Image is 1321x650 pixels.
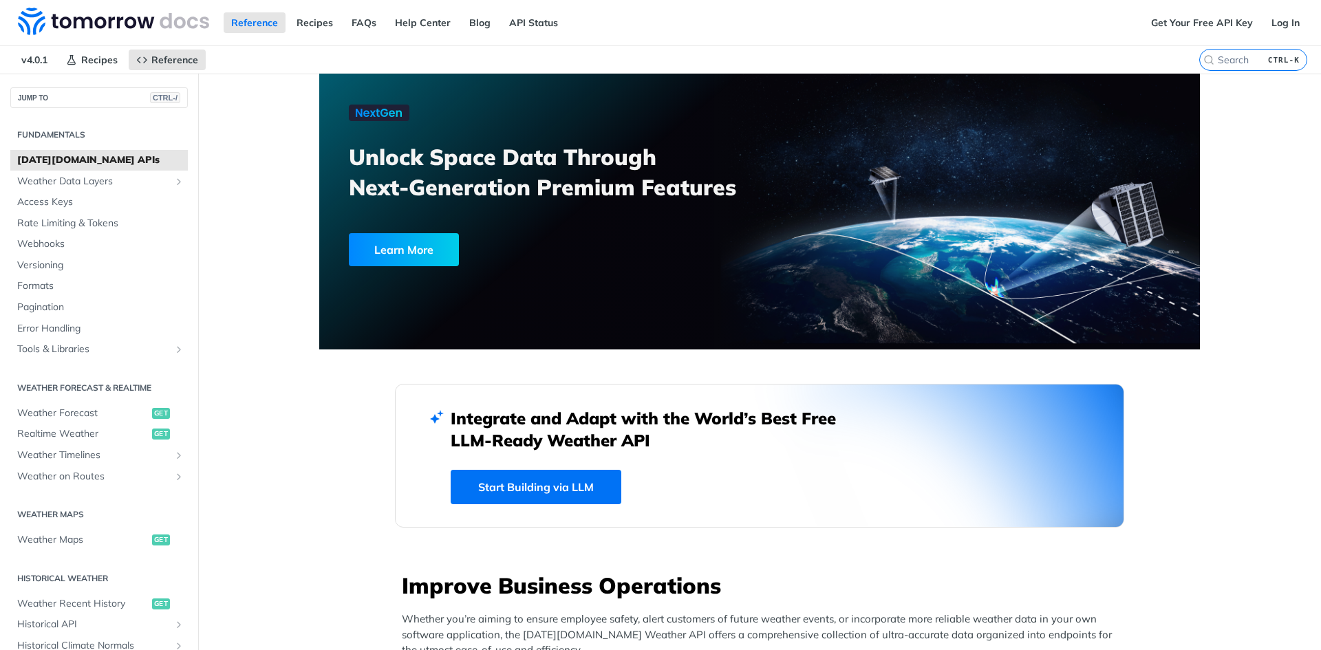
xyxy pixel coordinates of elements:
a: Recipes [58,50,125,70]
span: Weather Data Layers [17,175,170,188]
a: Weather on RoutesShow subpages for Weather on Routes [10,466,188,487]
span: CTRL-/ [150,92,180,103]
a: Webhooks [10,234,188,254]
h2: Fundamentals [10,129,188,141]
span: Weather Timelines [17,448,170,462]
a: Rate Limiting & Tokens [10,213,188,234]
h2: Integrate and Adapt with the World’s Best Free LLM-Ready Weather API [451,407,857,451]
a: [DATE][DOMAIN_NAME] APIs [10,150,188,171]
a: Access Keys [10,192,188,213]
svg: Search [1203,54,1214,65]
a: Learn More [349,233,689,266]
span: get [152,429,170,440]
span: Tools & Libraries [17,343,170,356]
a: Help Center [387,12,458,33]
a: Weather Recent Historyget [10,594,188,614]
a: Tools & LibrariesShow subpages for Tools & Libraries [10,339,188,360]
a: Historical APIShow subpages for Historical API [10,614,188,635]
h2: Weather Maps [10,508,188,521]
a: Formats [10,276,188,296]
a: Start Building via LLM [451,470,621,504]
a: Log In [1264,12,1307,33]
a: Error Handling [10,318,188,339]
span: Reference [151,54,198,66]
button: Show subpages for Weather on Routes [173,471,184,482]
a: FAQs [344,12,384,33]
h2: Weather Forecast & realtime [10,382,188,394]
span: Weather Recent History [17,597,149,611]
h3: Unlock Space Data Through Next-Generation Premium Features [349,142,775,202]
button: Show subpages for Weather Timelines [173,450,184,461]
span: get [152,534,170,545]
span: Formats [17,279,184,293]
a: Weather TimelinesShow subpages for Weather Timelines [10,445,188,466]
button: Show subpages for Historical API [173,619,184,630]
span: v4.0.1 [14,50,55,70]
span: Pagination [17,301,184,314]
span: Rate Limiting & Tokens [17,217,184,230]
span: [DATE][DOMAIN_NAME] APIs [17,153,184,167]
span: Weather on Routes [17,470,170,484]
kbd: CTRL-K [1265,53,1303,67]
h3: Improve Business Operations [402,570,1124,600]
span: Versioning [17,259,184,272]
button: Show subpages for Weather Data Layers [173,176,184,187]
span: Access Keys [17,195,184,209]
span: Weather Maps [17,533,149,547]
span: Webhooks [17,237,184,251]
img: Tomorrow.io Weather API Docs [18,8,209,35]
button: JUMP TOCTRL-/ [10,87,188,108]
span: Error Handling [17,322,184,336]
a: Weather Mapsget [10,530,188,550]
img: NextGen [349,105,409,121]
a: Reference [129,50,206,70]
button: Show subpages for Tools & Libraries [173,344,184,355]
span: Historical API [17,618,170,631]
span: Recipes [81,54,118,66]
a: Pagination [10,297,188,318]
h2: Historical Weather [10,572,188,585]
a: Blog [462,12,498,33]
a: Weather Data LayersShow subpages for Weather Data Layers [10,171,188,192]
a: Reference [224,12,286,33]
a: Get Your Free API Key [1143,12,1260,33]
a: Weather Forecastget [10,403,188,424]
span: get [152,598,170,609]
a: Recipes [289,12,341,33]
span: Realtime Weather [17,427,149,441]
span: Weather Forecast [17,407,149,420]
a: Versioning [10,255,188,276]
div: Learn More [349,233,459,266]
a: Realtime Weatherget [10,424,188,444]
span: get [152,408,170,419]
a: API Status [502,12,566,33]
